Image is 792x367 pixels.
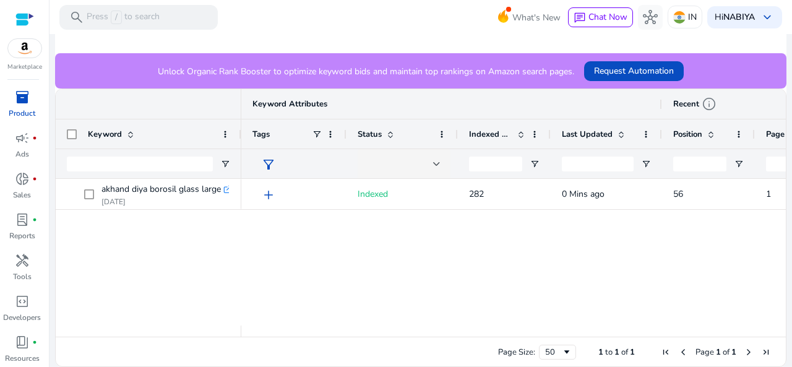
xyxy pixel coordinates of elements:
[498,347,535,358] div: Page Size:
[15,253,30,268] span: handyman
[88,129,122,140] span: Keyword
[545,347,562,358] div: 50
[744,347,754,357] div: Next Page
[688,6,697,28] p: IN
[734,159,744,169] button: Open Filter Menu
[539,345,576,360] div: Page Size
[621,347,628,358] span: of
[111,11,122,24] span: /
[87,11,160,24] p: Press to search
[358,188,388,200] span: Indexed
[358,129,382,140] span: Status
[15,212,30,227] span: lab_profile
[13,271,32,282] p: Tools
[568,7,633,27] button: chatChat Now
[9,108,35,119] p: Product
[766,188,771,200] span: 1
[638,5,663,30] button: hub
[562,129,613,140] span: Last Updated
[469,129,512,140] span: Indexed Products
[469,188,484,200] span: 282
[5,353,40,364] p: Resources
[8,39,41,58] img: amazon.svg
[574,12,586,24] span: chat
[702,97,717,111] span: info
[469,157,522,171] input: Indexed Products Filter Input
[158,65,574,78] p: Unlock Organic Rank Booster to optimize keyword bids and maintain top rankings on Amazon search p...
[32,340,37,345] span: fiber_manual_record
[588,11,627,23] span: Chat Now
[69,10,84,25] span: search
[562,188,605,200] span: 0 Mins ago
[261,188,276,202] span: add
[101,197,229,207] p: [DATE]
[673,11,686,24] img: in.svg
[678,347,688,357] div: Previous Page
[252,98,327,110] span: Keyword Attributes
[673,188,683,200] span: 56
[614,347,619,358] span: 1
[67,157,213,171] input: Keyword Filter Input
[562,157,634,171] input: Last Updated Filter Input
[261,157,276,172] span: filter_alt
[32,217,37,222] span: fiber_manual_record
[15,90,30,105] span: inventory_2
[15,335,30,350] span: book_4
[9,230,35,241] p: Reports
[673,129,702,140] span: Position
[761,347,771,357] div: Last Page
[715,13,755,22] p: Hi
[3,312,41,323] p: Developers
[101,181,221,198] span: akhand diya borosil glass large
[605,347,613,358] span: to
[15,149,29,160] p: Ads
[32,176,37,181] span: fiber_manual_record
[723,347,730,358] span: of
[530,159,540,169] button: Open Filter Menu
[512,7,561,28] span: What's New
[32,136,37,140] span: fiber_manual_record
[15,131,30,145] span: campaign
[643,10,658,25] span: hub
[594,64,674,77] span: Request Automation
[252,129,270,140] span: Tags
[716,347,721,358] span: 1
[13,189,31,201] p: Sales
[7,63,42,72] p: Marketplace
[15,171,30,186] span: donut_small
[15,294,30,309] span: code_blocks
[584,61,684,81] button: Request Automation
[220,159,230,169] button: Open Filter Menu
[760,10,775,25] span: keyboard_arrow_down
[723,11,755,23] b: NABIYA
[673,157,726,171] input: Position Filter Input
[673,97,717,111] div: Recent
[598,347,603,358] span: 1
[695,347,714,358] span: Page
[641,159,651,169] button: Open Filter Menu
[661,347,671,357] div: First Page
[630,347,635,358] span: 1
[731,347,736,358] span: 1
